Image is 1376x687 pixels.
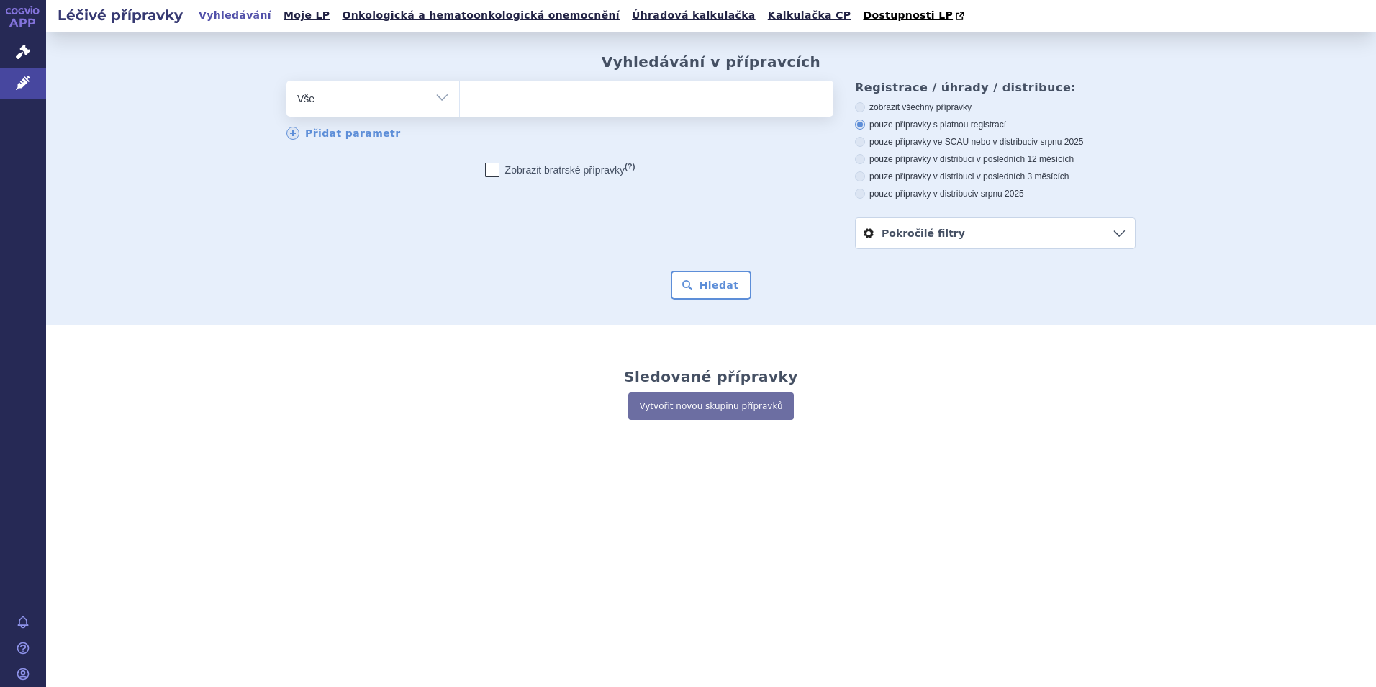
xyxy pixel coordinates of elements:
label: zobrazit všechny přípravky [855,102,1136,113]
abbr: (?) [625,162,635,171]
span: v srpnu 2025 [1033,137,1083,147]
h2: Sledované přípravky [624,368,798,385]
a: Pokročilé filtry [856,218,1135,248]
a: Dostupnosti LP [859,6,972,26]
label: pouze přípravky s platnou registrací [855,119,1136,130]
a: Přidat parametr [286,127,401,140]
label: pouze přípravky v distribuci [855,188,1136,199]
span: v srpnu 2025 [974,189,1023,199]
h2: Vyhledávání v přípravcích [602,53,821,71]
label: pouze přípravky v distribuci v posledních 12 měsících [855,153,1136,165]
label: pouze přípravky v distribuci v posledních 3 měsících [855,171,1136,182]
label: pouze přípravky ve SCAU nebo v distribuci [855,136,1136,148]
a: Onkologická a hematoonkologická onemocnění [338,6,624,25]
a: Kalkulačka CP [764,6,856,25]
span: Dostupnosti LP [863,9,953,21]
button: Hledat [671,271,752,300]
a: Vyhledávání [194,6,276,25]
h2: Léčivé přípravky [46,5,194,25]
a: Moje LP [279,6,334,25]
label: Zobrazit bratrské přípravky [485,163,635,177]
a: Vytvořit novou skupinu přípravků [628,392,793,420]
h3: Registrace / úhrady / distribuce: [855,81,1136,94]
a: Úhradová kalkulačka [628,6,760,25]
